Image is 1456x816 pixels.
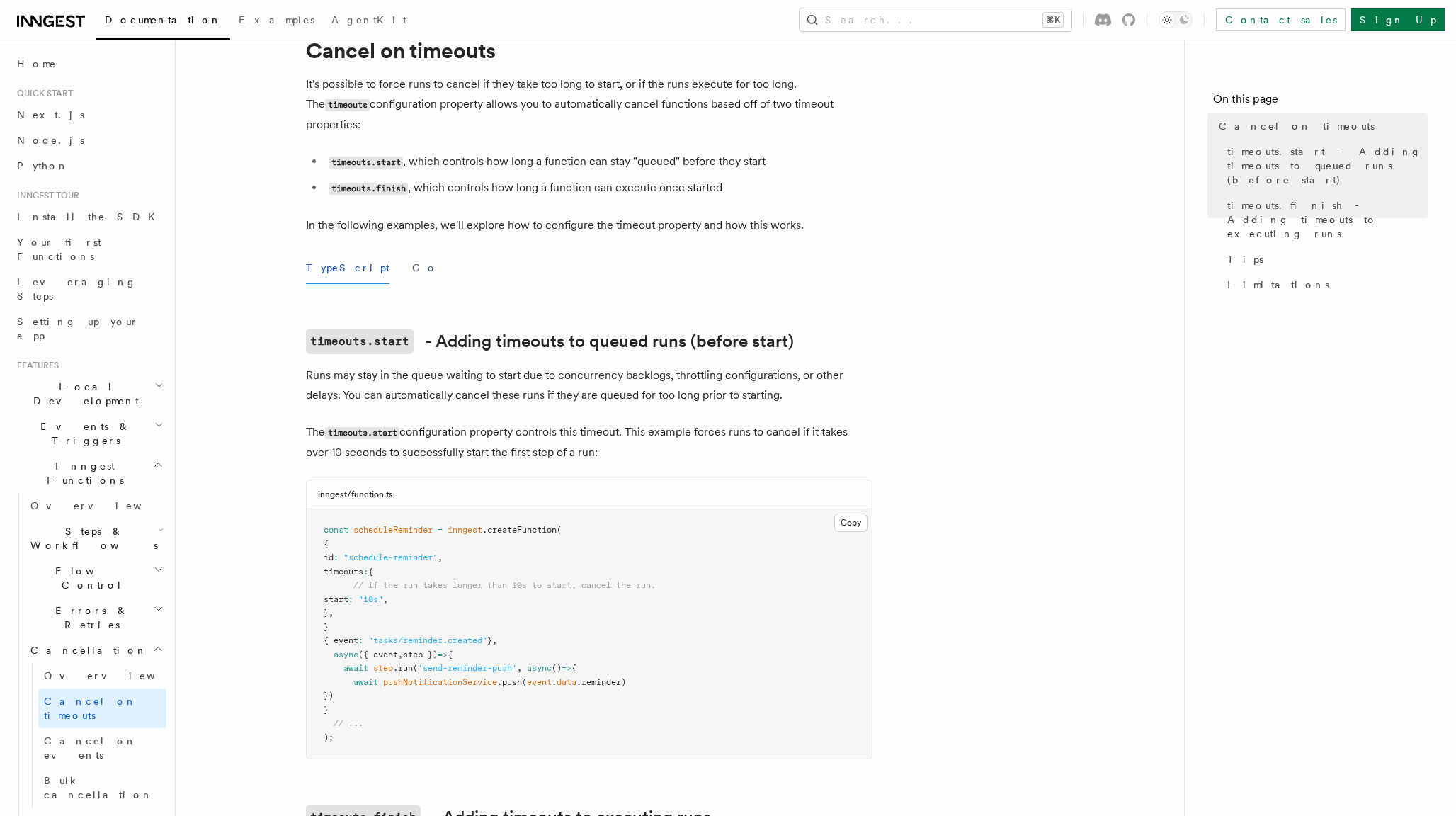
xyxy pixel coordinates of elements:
code: timeouts.start [329,157,403,169]
p: Runs may stay in the queue waiting to start due to concurrency backlogs, throttling configuration... [306,365,872,405]
a: Overview [38,663,166,688]
span: AgentKit [331,14,406,25]
a: Cancel on events [38,728,166,768]
span: } [324,705,329,715]
span: } [324,608,329,618]
span: ); [324,732,334,742]
span: Steps & Workflows [25,524,158,552]
a: Node.js [11,127,166,153]
p: In the following examples, we'll explore how to configure the timeout property and how this works. [306,215,872,235]
span: , [383,594,388,604]
span: Quick start [11,88,73,99]
span: await [353,677,378,687]
span: Events & Triggers [11,419,154,448]
span: Cancel on timeouts [44,696,137,721]
span: { event [324,635,358,645]
span: ( [557,525,562,535]
div: Cancellation [25,663,166,807]
button: Errors & Retries [25,598,166,637]
a: Bulk cancellation [38,768,166,807]
span: timeouts.start - Adding timeouts to queued runs (before start) [1227,144,1428,187]
span: Examples [239,14,314,25]
span: step [373,663,393,673]
button: Copy [834,514,868,532]
span: // ... [334,718,363,728]
span: inngest [448,525,482,535]
span: Your first Functions [17,237,101,262]
span: Python [17,160,69,171]
span: , [492,635,497,645]
button: Steps & Workflows [25,518,166,558]
span: start [324,594,348,604]
span: Inngest tour [11,190,79,201]
a: Setting up your app [11,309,166,348]
button: Go [412,252,438,284]
span: .createFunction [482,525,557,535]
span: async [334,650,358,659]
a: Your first Functions [11,229,166,269]
span: . [552,677,557,687]
button: Flow Control [25,558,166,598]
span: 'send-reminder-push' [418,663,517,673]
a: Next.js [11,102,166,127]
h1: Cancel on timeouts [306,38,872,63]
span: ( [413,663,418,673]
span: .push [497,677,522,687]
kbd: ⌘K [1043,13,1063,27]
span: { [368,567,373,577]
span: : [348,594,353,604]
a: timeouts.finish - Adding timeouts to executing runs [1222,193,1428,246]
a: Contact sales [1216,8,1346,31]
span: Tips [1227,252,1263,266]
a: Home [11,51,166,76]
span: timeouts.finish - Adding timeouts to executing runs [1227,198,1428,241]
span: Next.js [17,109,84,120]
span: ({ event [358,650,398,659]
code: timeouts.finish [329,183,408,195]
p: The configuration property controls this timeout. This example forces runs to cancel if it takes ... [306,422,872,463]
span: = [438,525,443,535]
a: Tips [1222,246,1428,272]
span: Node.js [17,135,84,146]
span: { [448,650,453,659]
a: timeouts.start- Adding timeouts to queued runs (before start) [306,329,794,354]
span: : [363,567,368,577]
span: Documentation [105,14,222,25]
a: Install the SDK [11,204,166,229]
span: Inngest Functions [11,459,153,487]
span: async [527,663,552,673]
span: await [343,663,368,673]
span: event [527,677,552,687]
span: { [324,539,329,549]
code: timeouts.start [306,329,414,354]
span: => [438,650,448,659]
a: Examples [230,4,323,38]
span: => [562,663,571,673]
span: Overview [30,500,176,511]
a: Documentation [96,4,230,40]
button: Cancellation [25,637,166,663]
span: Overview [44,670,190,681]
button: Search...⌘K [800,8,1071,31]
span: , [517,663,522,673]
span: Features [11,360,59,371]
span: Leveraging Steps [17,276,137,302]
code: timeouts [325,99,370,111]
span: data [557,677,576,687]
span: const [324,525,348,535]
span: Cancel on events [44,735,137,761]
span: "10s" [358,594,383,604]
span: : [334,552,339,562]
button: TypeScript [306,252,389,284]
span: Flow Control [25,564,154,592]
span: .run [393,663,413,673]
span: "tasks/reminder.created" [368,635,487,645]
a: Python [11,153,166,178]
span: Local Development [11,380,154,408]
button: Toggle dark mode [1159,11,1193,28]
span: () [552,663,562,673]
code: timeouts.start [325,427,399,439]
span: } [324,622,329,632]
span: , [438,552,443,562]
span: .reminder) [576,677,626,687]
